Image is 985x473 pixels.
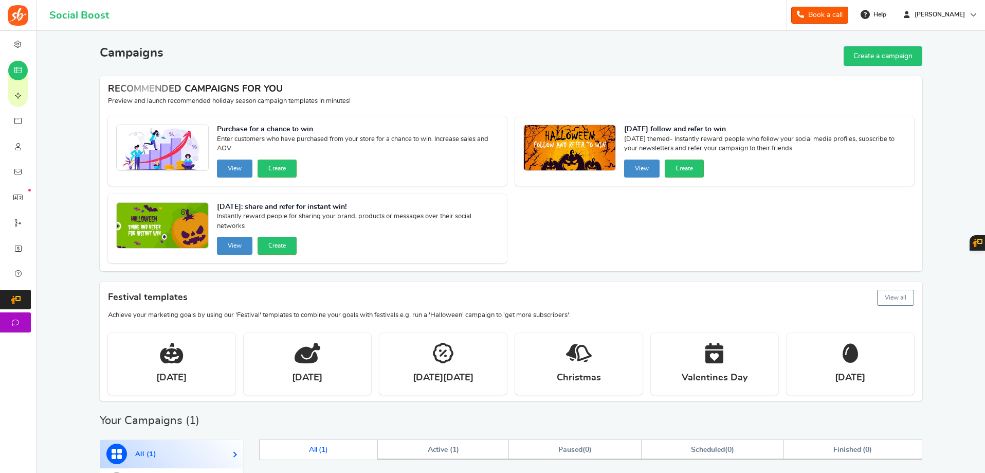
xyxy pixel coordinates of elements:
[624,125,906,135] strong: [DATE] follow and refer to win
[309,446,329,453] span: All ( )
[217,202,499,213] strong: [DATE]: share and refer for instant win!
[217,212,499,233] span: Instantly reward people for sharing your brand, products or messages over their social networks
[524,125,615,171] img: Recommended Campaigns
[258,237,297,255] button: Create
[217,135,499,155] span: Enter customers who have purchased from your store for a chance to win. Increase sales and AOV
[428,446,460,453] span: Active ( )
[452,446,457,453] span: 1
[844,46,922,66] a: Create a campaign
[691,446,734,453] span: ( )
[108,311,914,320] p: Achieve your marketing goals by using our 'Festival' templates to combine your goals with festiva...
[833,446,872,453] span: Finished ( )
[871,10,886,19] span: Help
[149,451,154,458] span: 1
[189,415,196,426] span: 1
[865,446,869,453] span: 0
[557,372,601,384] strong: Christmas
[856,6,891,23] a: Help
[117,125,208,171] img: Recommended Campaigns
[100,46,163,60] h2: Campaigns
[585,446,589,453] span: 0
[217,237,252,255] button: View
[292,372,322,384] strong: [DATE]
[835,372,865,384] strong: [DATE]
[665,160,704,178] button: Create
[8,5,28,26] img: Social Boost
[117,203,208,249] img: Recommended Campaigns
[877,290,914,306] button: View all
[413,372,473,384] strong: [DATE][DATE]
[791,7,848,24] a: Book a call
[108,97,914,106] p: Preview and launch recommended holiday season campaign templates in minutes!
[727,446,732,453] span: 0
[28,189,31,191] em: New
[217,160,252,178] button: View
[558,446,582,453] span: Paused
[624,160,660,178] button: View
[624,135,906,155] span: [DATE] themed- Instantly reward people who follow your social media profiles, subscribe to your n...
[100,415,199,426] h2: Your Campaigns ( )
[682,372,747,384] strong: Valentines Day
[49,10,109,21] h1: Social Boost
[156,372,187,384] strong: [DATE]
[135,451,157,458] span: All ( )
[258,160,297,178] button: Create
[108,288,914,308] h4: Festival templates
[558,446,592,453] span: ( )
[321,446,325,453] span: 1
[691,446,725,453] span: Scheduled
[217,125,499,135] strong: Purchase for a chance to win
[910,10,969,19] span: [PERSON_NAME]
[108,84,914,95] h4: RECOMMENDED CAMPAIGNS FOR YOU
